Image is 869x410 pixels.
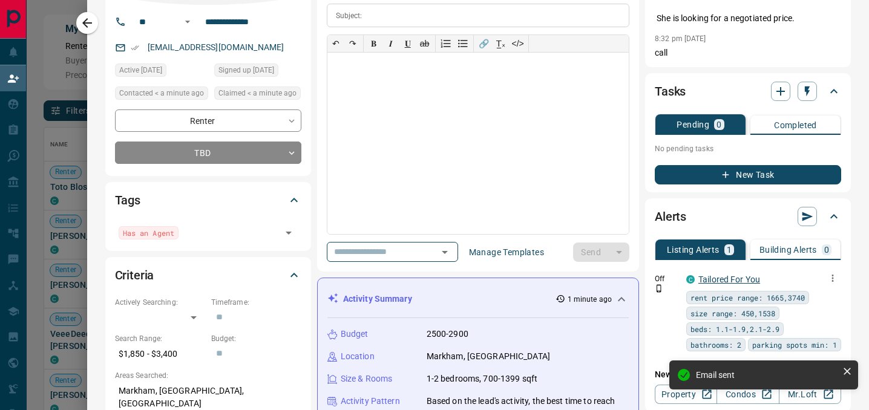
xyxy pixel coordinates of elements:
a: [EMAIL_ADDRESS][DOMAIN_NAME] [148,42,284,52]
p: Timeframe: [211,297,301,308]
p: Off [655,273,679,284]
button: 🔗 [476,35,493,52]
div: Sat Apr 05 2025 [214,63,301,80]
p: Markham, [GEOGRAPHIC_DATA] [427,350,550,363]
p: Activity Pattern [341,395,400,408]
button: Open [280,224,297,241]
span: rent price range: 1665,3740 [690,291,805,304]
button: 𝑰 [382,35,399,52]
p: Listing Alerts [667,246,720,254]
span: 𝐔 [405,39,411,48]
s: ab [420,39,430,48]
button: Open [180,15,195,29]
div: Email sent [696,370,838,380]
h2: Alerts [655,207,686,226]
h2: Tags [115,190,140,210]
p: Activity Summary [343,293,412,305]
p: New Alert: [655,368,841,381]
p: 8:32 pm [DATE] [655,34,706,43]
p: Size & Rooms [341,373,393,385]
div: Alerts [655,202,841,231]
div: Renter [115,109,301,132]
div: Wed Aug 13 2025 [214,86,301,103]
span: Active [DATE] [119,64,162,76]
button: Numbered list [438,35,454,52]
h2: Tasks [655,82,686,101]
a: Property [655,385,717,404]
div: split button [573,242,629,262]
div: Activity Summary1 minute ago [327,288,629,310]
button: New Task [655,165,841,184]
p: Areas Searched: [115,370,301,381]
p: 0 [824,246,829,254]
span: Claimed < a minute ago [218,87,297,99]
p: call [655,47,841,59]
button: 𝐔 [399,35,416,52]
h2: Criteria [115,265,154,285]
button: Open [436,244,453,261]
span: Contacted < a minute ago [119,87,204,99]
span: Has an Agent [123,227,174,239]
div: condos.ca [686,275,695,284]
div: TBD [115,142,301,164]
button: Bullet list [454,35,471,52]
button: </> [510,35,526,52]
p: Location [341,350,375,363]
span: bathrooms: 2 [690,339,741,351]
button: ↷ [344,35,361,52]
span: beds: 1.1-1.9,2.1-2.9 [690,323,779,335]
div: Wed Aug 13 2025 [115,86,208,103]
p: Search Range: [115,333,205,344]
span: Signed up [DATE] [218,64,274,76]
span: parking spots min: 1 [752,339,837,351]
p: Budget [341,328,369,340]
p: $1,850 - $3,400 [115,344,205,364]
p: Budget: [211,333,301,344]
p: 2500-2900 [427,328,468,340]
p: 1-2 bedrooms, 700-1399 sqft [427,373,538,385]
div: Tags [115,186,301,215]
div: Criteria [115,261,301,290]
p: No pending tasks [655,140,841,158]
p: Building Alerts [759,246,817,254]
button: Manage Templates [462,242,551,262]
p: Completed [774,121,817,129]
p: Subject: [336,10,362,21]
button: ab [416,35,433,52]
p: Actively Searching: [115,297,205,308]
a: Tailored For You [698,275,760,284]
button: ↶ [327,35,344,52]
p: 1 minute ago [568,294,612,305]
p: 0 [717,120,721,129]
div: Tasks [655,77,841,106]
span: size range: 450,1538 [690,307,775,319]
p: Pending [677,120,709,129]
div: Tue Aug 12 2025 [115,63,208,80]
button: T̲ₓ [493,35,510,52]
svg: Email Verified [131,44,139,52]
button: 𝐁 [366,35,382,52]
svg: Push Notification Only [655,284,663,293]
p: 1 [727,246,732,254]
